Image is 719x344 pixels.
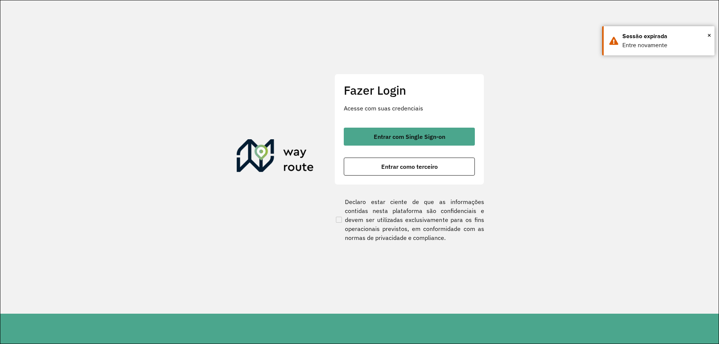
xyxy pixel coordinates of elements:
button: button [344,158,475,176]
button: button [344,128,475,146]
div: Entre novamente [622,41,709,50]
span: × [707,30,711,41]
label: Declaro estar ciente de que as informações contidas nesta plataforma são confidenciais e devem se... [334,197,484,242]
span: Entrar com Single Sign-on [374,134,445,140]
button: Close [707,30,711,41]
p: Acesse com suas credenciais [344,104,475,113]
img: Roteirizador AmbevTech [237,139,314,175]
div: Sessão expirada [622,32,709,41]
h2: Fazer Login [344,83,475,97]
span: Entrar como terceiro [381,164,438,170]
